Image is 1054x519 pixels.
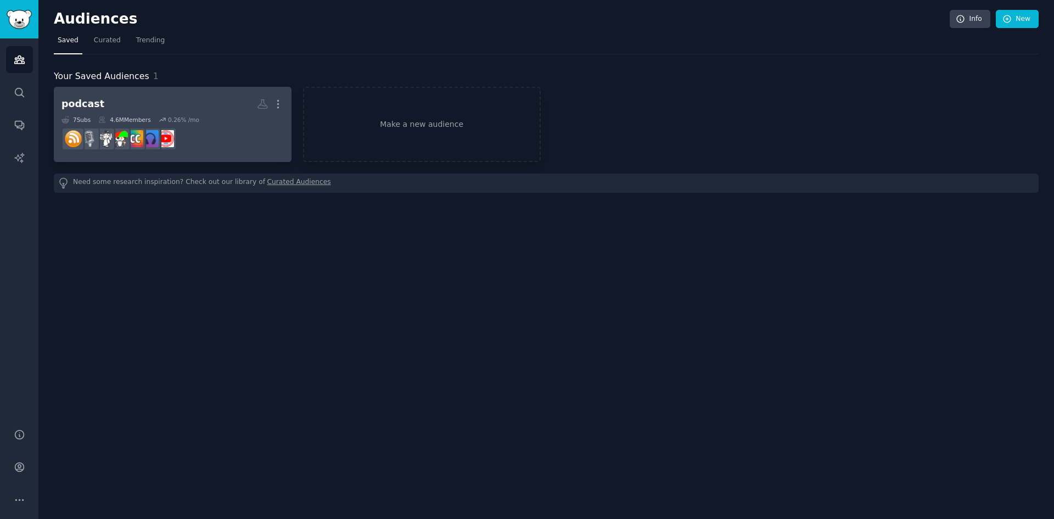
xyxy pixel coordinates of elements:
img: videography [96,130,113,147]
a: Curated [90,32,125,54]
span: Curated [94,36,121,46]
img: podcasting [111,130,128,147]
div: 0.26 % /mo [168,116,199,124]
h2: Audiences [54,10,950,28]
span: Trending [136,36,165,46]
span: Saved [58,36,79,46]
span: 1 [153,71,159,81]
a: Info [950,10,990,29]
span: Your Saved Audiences [54,70,149,83]
img: ContentCreators [126,130,143,147]
div: podcast [61,97,104,111]
a: podcast7Subs4.6MMembers0.26% /moSmallyoutubechannelspodcastsContentCreatorspodcastingvideographyP... [54,87,291,162]
div: 4.6M Members [98,116,150,124]
div: Need some research inspiration? Check out our library of [54,174,1039,193]
a: New [996,10,1039,29]
a: Trending [132,32,169,54]
div: 7 Sub s [61,116,91,124]
img: podcasts [142,130,159,147]
a: Curated Audiences [267,177,331,189]
img: Smallyoutubechannels [157,130,174,147]
a: Make a new audience [303,87,541,162]
img: GummySearch logo [7,10,32,29]
a: Saved [54,32,82,54]
img: podcast [65,130,82,147]
img: Podcasters [80,130,97,147]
